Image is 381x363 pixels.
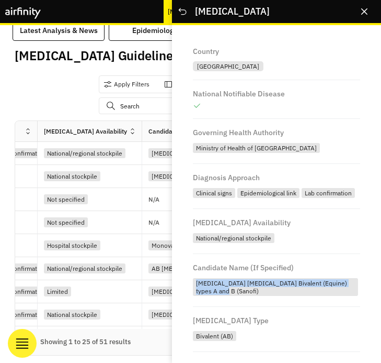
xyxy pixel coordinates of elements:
[19,25,98,36] div: Latest Analysis & News
[193,185,360,200] div: Clinical signs,Epidemiological link,Lab confirmation
[193,59,360,71] div: Argentina
[148,240,307,250] div: Monovalent [MEDICAL_DATA] Type A (NPO Microgen)
[44,194,88,204] div: Not specified
[302,188,355,198] div: Lab confirmation
[44,287,71,296] div: Limited
[193,278,358,296] div: [MEDICAL_DATA] [MEDICAL_DATA] Bivalent (Equine) types A and B (Sanofi)
[148,171,204,181] div: [MEDICAL_DATA]
[164,76,199,93] button: Columns
[148,196,159,203] p: N/A
[44,240,100,250] div: Hospital stockpile
[44,217,88,227] div: Not specified
[15,48,179,64] h2: [MEDICAL_DATA] Guidelines
[193,217,291,226] div: [MEDICAL_DATA] Availability
[193,315,269,324] div: [MEDICAL_DATA] Type
[193,188,235,198] div: Clinical signs
[148,310,204,320] div: [MEDICAL_DATA]
[116,25,194,36] div: Epidemiology
[44,310,100,320] div: National stockpile
[44,148,125,158] div: National/regional stockpile
[40,337,131,347] div: Showing 1 to 25 of 51 results
[44,171,100,181] div: National stockpile
[193,89,285,97] div: National Notifiable Disease
[193,276,360,298] div: Botulism Antitoxin Bivalent (Equine) types A and B (Sanofi)
[148,148,370,158] div: [MEDICAL_DATA] [MEDICAL_DATA] Bivalent (Equine) types A and B (Sanofi)
[148,287,204,296] div: [MEDICAL_DATA]
[103,76,149,93] button: Apply Filters
[193,61,263,71] div: [GEOGRAPHIC_DATA]
[44,127,127,136] div: [MEDICAL_DATA] Availability
[193,328,360,343] div: Bivalent (AB)
[168,7,218,16] p: [MEDICAL_DATA]
[193,46,219,55] div: Country
[237,188,299,198] div: Epidemiological link
[148,219,159,226] p: N/A
[44,263,125,273] div: National/regional stockpile
[148,263,272,273] div: AB [MEDICAL_DATA] (Butantan Institute)
[8,329,37,358] button: Navigation menu
[193,172,260,181] div: Diagnosis Approach
[193,233,274,243] div: National/regional stockpile
[193,230,360,245] div: National/regional stockpile
[193,262,294,271] div: Candidate Name (if Specified)
[193,140,360,155] div: Ministry of Health of Argentina
[193,331,236,341] div: Bivalent (AB)
[148,127,236,136] div: Candidate Name (if Specified)
[193,127,284,136] div: Governing Health Authority
[193,143,320,153] div: Ministry of Health of [GEOGRAPHIC_DATA]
